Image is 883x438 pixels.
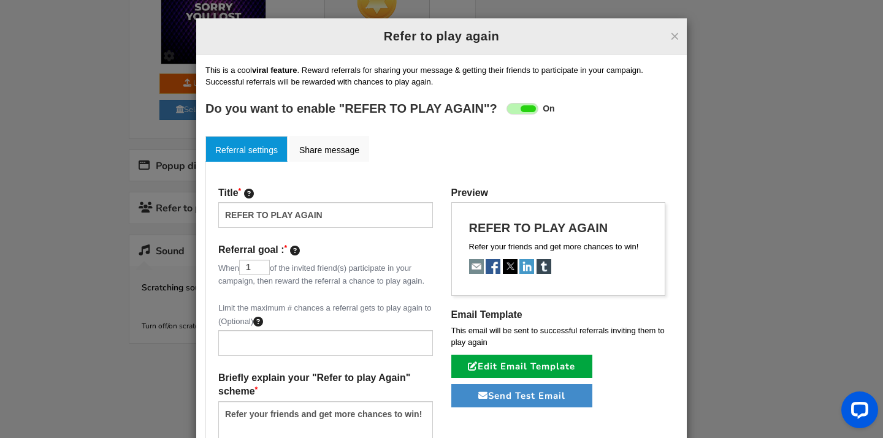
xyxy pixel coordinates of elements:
h2: You can play again in [45,240,186,290]
p: Refer your friends and get more chances to win! [469,241,648,253]
button: Send Test Email [451,384,592,407]
div: When of the invited friend(s) participate in your campaign, then reward the referral a chance to ... [218,243,433,287]
small: days [52,319,75,324]
a: Edit Email Template [451,355,592,378]
i: 30 [150,288,183,330]
strong: viral feature [252,66,297,75]
button: × [670,28,679,44]
label: Referral goal : [218,243,300,257]
div: Limit the maximum # chances a referral gets to play again to (Optional) [218,302,433,356]
a: Share message [289,136,369,162]
small: seconds [155,319,178,324]
p: This is a cool . Reward referrals for sharing your message & getting their friends to participate... [205,64,678,88]
span: On [543,103,554,115]
iframe: LiveChat chat widget [831,387,883,438]
i: 23 [84,288,117,330]
h2: Refer to play again [253,28,630,45]
p: This email will be sent to successful referrals inviting them to play again [451,325,666,349]
a: Referral settings [205,136,288,162]
label: Preview [451,186,488,200]
label: Title [218,186,254,200]
i: 00 [48,286,80,331]
h4: REFER TO PLAY AGAIN [469,221,648,235]
i: 58 [117,288,150,330]
small: hours [89,319,112,324]
b: Do you want to enable "REFER TO PLAY AGAIN"? [205,102,497,115]
label: Email Template [451,308,522,322]
small: minutes [122,319,145,324]
label: Briefly explain your "Refer to play Again" scheme [218,371,433,398]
